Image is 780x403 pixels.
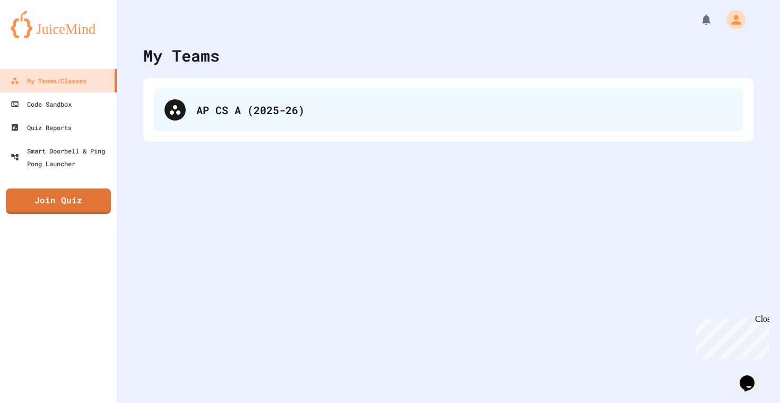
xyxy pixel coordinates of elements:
[11,144,112,170] div: Smart Doorbell & Ping Pong Launcher
[11,11,106,38] img: logo-orange.svg
[11,121,72,134] div: Quiz Reports
[4,4,73,67] div: Chat with us now!Close
[196,102,732,118] div: AP CS A (2025-26)
[11,98,72,110] div: Code Sandbox
[6,188,111,214] a: Join Quiz
[154,89,743,131] div: AP CS A (2025-26)
[143,44,220,67] div: My Teams
[11,74,86,87] div: My Teams/Classes
[692,314,769,359] iframe: chat widget
[715,7,748,32] div: My Account
[735,361,769,392] iframe: chat widget
[680,11,715,29] div: My Notifications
